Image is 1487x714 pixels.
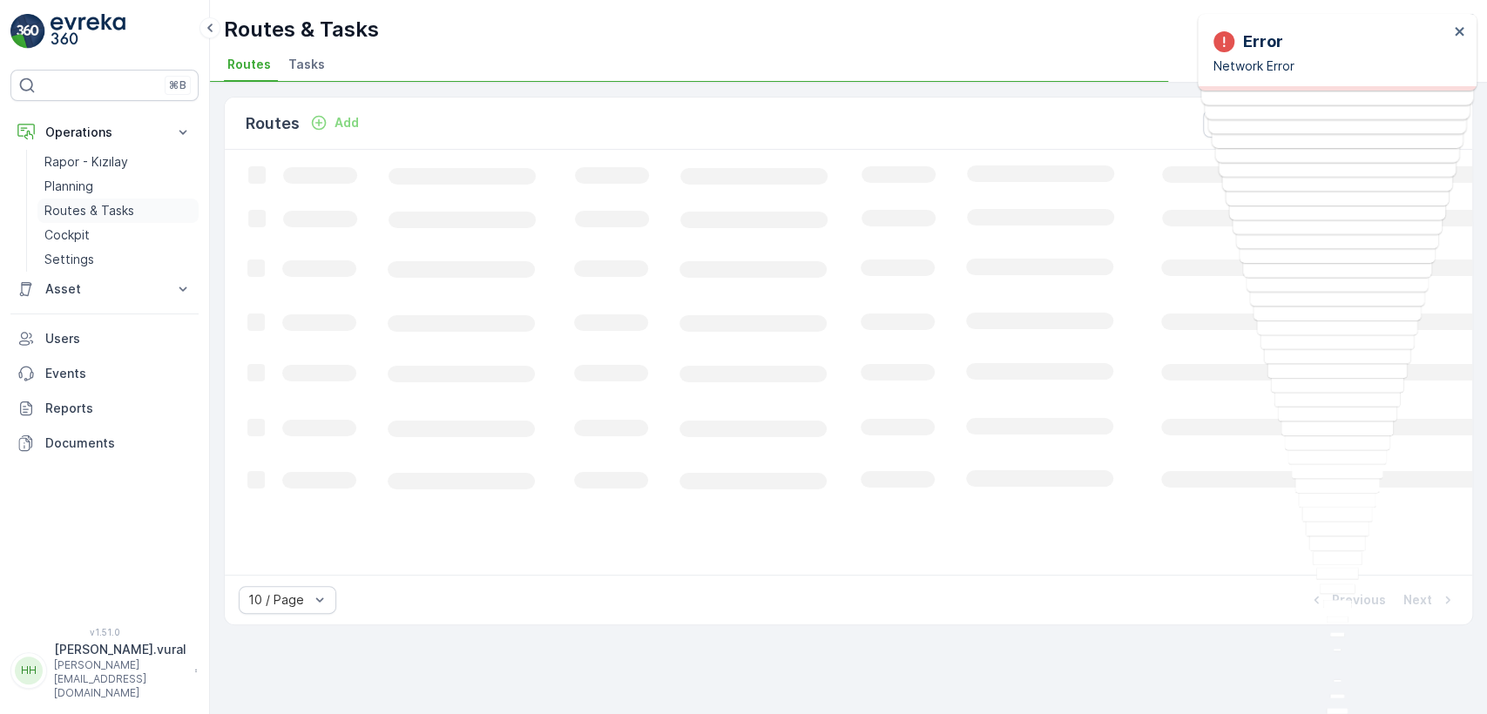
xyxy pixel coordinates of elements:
[1454,24,1466,41] button: close
[288,56,325,73] span: Tasks
[44,226,90,244] p: Cockpit
[37,223,199,247] a: Cockpit
[54,658,186,700] p: [PERSON_NAME][EMAIL_ADDRESS][DOMAIN_NAME]
[10,391,199,426] a: Reports
[1402,589,1458,610] button: Next
[44,153,128,171] p: Rapor - Kızılay
[45,124,164,141] p: Operations
[10,321,199,356] a: Users
[227,56,271,73] span: Routes
[37,150,199,174] a: Rapor - Kızılay
[10,641,199,700] button: HH[PERSON_NAME].vural[PERSON_NAME][EMAIL_ADDRESS][DOMAIN_NAME]
[10,426,199,461] a: Documents
[1403,591,1432,609] p: Next
[303,112,366,133] button: Add
[1243,30,1283,54] p: Error
[37,247,199,272] a: Settings
[45,280,164,298] p: Asset
[45,434,192,452] p: Documents
[335,114,359,131] p: Add
[44,178,93,195] p: Planning
[10,272,199,306] button: Asset
[10,356,199,391] a: Events
[44,251,94,268] p: Settings
[1332,591,1386,609] p: Previous
[37,174,199,199] a: Planning
[45,400,192,417] p: Reports
[10,14,45,49] img: logo
[54,641,186,658] p: [PERSON_NAME].vural
[224,16,379,44] p: Routes & Tasks
[246,111,300,136] p: Routes
[169,78,186,92] p: ⌘B
[1306,589,1388,610] button: Previous
[1213,57,1449,75] p: Network Error
[45,330,192,347] p: Users
[15,657,43,684] div: HH
[1203,110,1324,138] button: Clear Filters
[37,199,199,223] a: Routes & Tasks
[10,115,199,150] button: Operations
[45,365,192,382] p: Events
[10,627,199,637] span: v 1.51.0
[44,202,134,219] p: Routes & Tasks
[51,14,125,49] img: logo_light-DOdMpM7g.png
